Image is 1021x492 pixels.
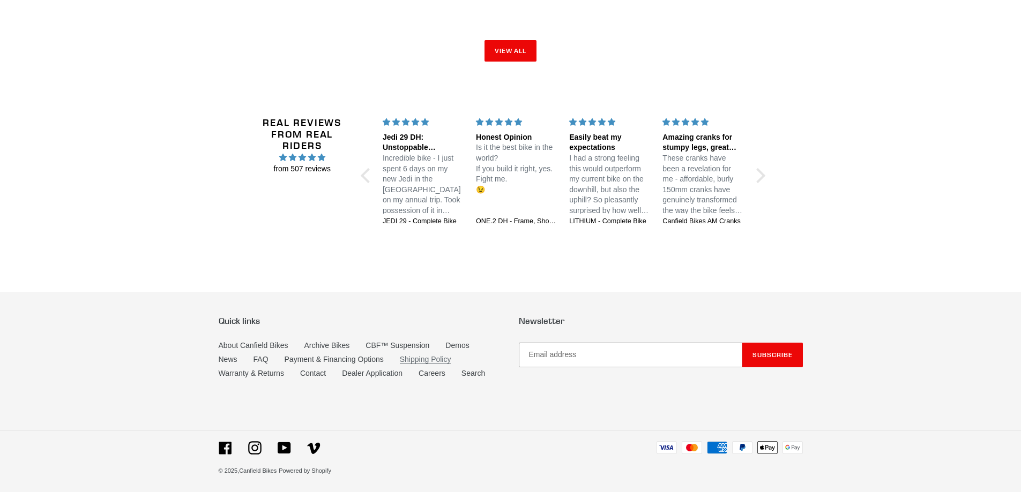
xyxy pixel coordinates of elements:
[662,153,743,216] p: These cranks have been a revelation for me - affordable, burly 150mm cranks have genuinely transf...
[662,132,743,153] div: Amazing cranks for stumpy legs, great customer service too
[485,40,537,62] a: View all products in the STEALS AND DEALS collection
[383,132,463,153] div: Jedi 29 DH: Unstoppable confidence at speed!
[219,467,277,474] small: © 2025,
[383,117,463,128] div: 5 stars
[519,316,803,326] p: Newsletter
[285,355,384,364] a: Payment & Financing Options
[662,117,743,128] div: 5 stars
[300,369,326,377] a: Contact
[400,355,451,364] a: Shipping Policy
[662,217,743,226] a: Canfield Bikes AM Cranks
[342,369,403,377] a: Dealer Application
[250,163,354,175] span: from 507 reviews
[476,117,556,128] div: 5 stars
[239,467,277,474] a: Canfield Bikes
[461,369,485,377] a: Search
[742,343,803,367] button: Subscribe
[569,217,650,226] a: LITHIUM - Complete Bike
[366,341,429,350] a: CBF™ Suspension
[569,132,650,153] div: Easily beat my expectations
[219,369,284,377] a: Warranty & Returns
[304,341,349,350] a: Archive Bikes
[219,355,237,364] a: News
[445,341,469,350] a: Demos
[476,142,556,195] p: Is it the best bike in the world? If you build it right, yes. Fight me. 😉
[419,369,445,377] a: Careers
[383,217,463,226] a: JEDI 29 - Complete Bike
[254,355,269,364] a: FAQ
[250,117,354,152] h2: Real Reviews from Real Riders
[250,152,354,163] span: 4.96 stars
[383,153,463,216] p: Incredible bike - I just spent 6 days on my new Jedi in the [GEOGRAPHIC_DATA] on my annual trip. ...
[569,117,650,128] div: 5 stars
[476,217,556,226] a: ONE.2 DH - Frame, Shock + Fork
[569,153,650,216] p: I had a strong feeling this would outperform my current bike on the downhill, but also the uphill...
[752,351,793,359] span: Subscribe
[476,132,556,143] div: Honest Opinion
[279,467,331,474] a: Powered by Shopify
[519,343,742,367] input: Email address
[219,316,503,326] p: Quick links
[219,341,288,350] a: About Canfield Bikes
